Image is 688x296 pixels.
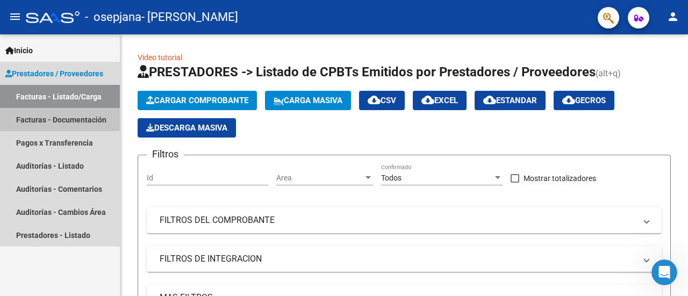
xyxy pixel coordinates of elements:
span: Area [276,174,363,183]
mat-expansion-panel-header: FILTROS DEL COMPROBANTE [147,207,662,233]
mat-icon: cloud_download [421,93,434,106]
span: PRESTADORES -> Listado de CPBTs Emitidos por Prestadores / Proveedores [138,64,596,80]
mat-panel-title: FILTROS DEL COMPROBANTE [160,214,636,226]
app-download-masive: Descarga masiva de comprobantes (adjuntos) [138,118,236,138]
span: Gecros [562,96,606,105]
button: Cargar Comprobante [138,91,257,110]
button: Carga Masiva [265,91,351,110]
mat-icon: menu [9,10,21,23]
button: EXCEL [413,91,467,110]
button: Estandar [475,91,546,110]
span: - osepjana [85,5,141,29]
h3: Filtros [147,147,184,162]
button: CSV [359,91,405,110]
span: - [PERSON_NAME] [141,5,238,29]
span: (alt+q) [596,68,621,78]
span: Cargar Comprobante [146,96,248,105]
mat-icon: cloud_download [368,93,381,106]
iframe: Intercom live chat [651,259,677,285]
span: Prestadores / Proveedores [5,68,103,80]
span: CSV [368,96,396,105]
span: EXCEL [421,96,458,105]
mat-icon: cloud_download [483,93,496,106]
span: Descarga Masiva [146,123,227,133]
span: Carga Masiva [274,96,342,105]
span: Mostrar totalizadores [524,172,596,185]
a: Video tutorial [138,53,182,62]
mat-expansion-panel-header: FILTROS DE INTEGRACION [147,246,662,272]
span: Inicio [5,45,33,56]
button: Descarga Masiva [138,118,236,138]
span: Estandar [483,96,537,105]
button: Gecros [554,91,614,110]
span: Todos [381,174,402,182]
mat-panel-title: FILTROS DE INTEGRACION [160,253,636,265]
mat-icon: person [666,10,679,23]
mat-icon: cloud_download [562,93,575,106]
